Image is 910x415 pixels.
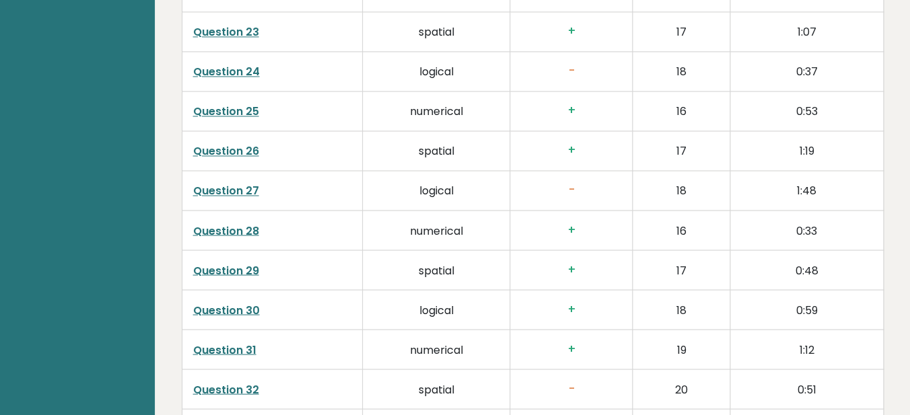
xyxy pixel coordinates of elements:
[633,250,730,290] td: 17
[193,64,260,79] a: Question 24
[730,12,883,52] td: 1:07
[730,91,883,131] td: 0:53
[521,143,621,157] h3: +
[521,342,621,356] h3: +
[193,342,256,357] a: Question 31
[193,262,259,278] a: Question 29
[633,369,730,409] td: 20
[362,12,510,52] td: spatial
[362,52,510,91] td: logical
[362,131,510,171] td: spatial
[521,223,621,237] h3: +
[633,131,730,171] td: 17
[730,369,883,409] td: 0:51
[521,381,621,395] h3: -
[193,143,259,159] a: Question 26
[521,262,621,276] h3: +
[193,104,259,119] a: Question 25
[730,171,883,211] td: 1:48
[521,302,621,316] h3: +
[633,91,730,131] td: 16
[362,91,510,131] td: numerical
[521,183,621,197] h3: -
[633,12,730,52] td: 17
[730,131,883,171] td: 1:19
[633,290,730,330] td: 18
[521,104,621,118] h3: +
[193,381,259,397] a: Question 32
[362,330,510,369] td: numerical
[730,290,883,330] td: 0:59
[193,24,259,40] a: Question 23
[730,330,883,369] td: 1:12
[362,290,510,330] td: logical
[193,302,260,317] a: Question 30
[730,250,883,290] td: 0:48
[362,171,510,211] td: logical
[521,64,621,78] h3: -
[362,250,510,290] td: spatial
[730,52,883,91] td: 0:37
[633,171,730,211] td: 18
[633,52,730,91] td: 18
[193,223,259,238] a: Question 28
[633,330,730,369] td: 19
[362,369,510,409] td: spatial
[633,211,730,250] td: 16
[521,24,621,38] h3: +
[730,211,883,250] td: 0:33
[193,183,259,198] a: Question 27
[362,211,510,250] td: numerical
